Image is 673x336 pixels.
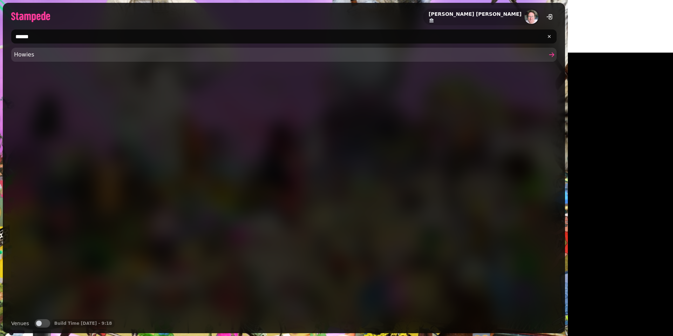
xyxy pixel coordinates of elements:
h2: [PERSON_NAME] [PERSON_NAME] [429,11,522,18]
span: Howies [14,51,547,59]
p: Build Time [DATE] - 9:18 [54,321,112,326]
label: Venues [11,319,29,328]
button: clear [543,31,555,42]
button: logout [543,10,557,24]
a: Howies [11,48,557,62]
img: aHR0cHM6Ly93d3cuZ3JhdmF0YXIuY29tL2F2YXRhci8yODllYmIyYjVlNTgyYWIwNGUzOWMyZWY1YTYxNjQ5Mz9zPTE1MCZkP... [524,10,538,24]
img: logo [11,12,50,22]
